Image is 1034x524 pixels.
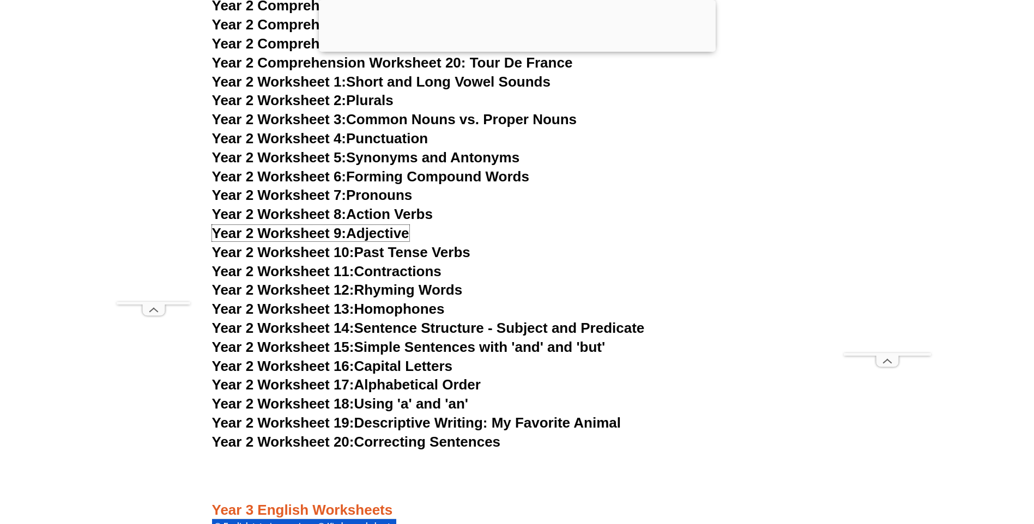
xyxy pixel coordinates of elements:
a: Year 2 Worksheet 20:Correcting Sentences [212,434,501,450]
iframe: Chat Widget [852,401,1034,524]
span: Year 2 Worksheet 14: [212,320,354,336]
span: Year 2 Worksheet 16: [212,358,354,374]
a: Year 2 Worksheet 9:Adjective [212,225,409,241]
a: Year 2 Worksheet 15:Simple Sentences with 'and' and 'but' [212,339,606,355]
a: Year 2 Worksheet 7:Pronouns [212,187,413,203]
a: Year 2 Worksheet 4:Punctuation [212,130,428,147]
span: Year 2 Worksheet 20: [212,434,354,450]
span: Year 2 Worksheet 1: [212,74,347,90]
span: Year 2 Worksheet 4: [212,130,347,147]
a: Year 2 Comprehension Worksheet 18: The Weather Watchers [212,16,622,33]
a: Year 2 Worksheet 3:Common Nouns vs. Proper Nouns [212,111,577,127]
a: Year 2 Worksheet 5:Synonyms and Antonyms [212,149,520,166]
h3: Year 3 English Worksheets [212,501,823,520]
a: Year 2 Worksheet 19:Descriptive Writing: My Favorite Animal [212,415,621,431]
span: Year 2 Worksheet 2: [212,92,347,108]
span: Year 2 Worksheet 12: [212,282,354,298]
span: Year 2 Worksheet 7: [212,187,347,203]
a: Year 2 Worksheet 16:Capital Letters [212,358,452,374]
span: Year 2 Worksheet 8: [212,206,347,222]
span: Year 2 Worksheet 10: [212,244,354,260]
a: Year 2 Worksheet 2:Plurals [212,92,394,108]
a: Year 2 Worksheet 10:Past Tense Verbs [212,244,470,260]
a: Year 2 Worksheet 6:Forming Compound Words [212,168,529,185]
span: Year 2 Worksheet 19: [212,415,354,431]
a: Year 2 Worksheet 13:Homophones [212,301,445,317]
a: Year 2 Worksheet 8:Action Verbs [212,206,433,222]
span: Year 2 Worksheet 17: [212,376,354,393]
span: Year 2 Worksheet 3: [212,111,347,127]
a: Year 2 Worksheet 11:Contractions [212,263,442,279]
span: Year 2 Worksheet 9: [212,225,347,241]
span: Year 2 Worksheet 15: [212,339,354,355]
span: Year 2 Worksheet 11: [212,263,354,279]
a: Year 2 Worksheet 1:Short and Long Vowel Sounds [212,74,551,90]
a: Year 2 Worksheet 18:Using 'a' and 'an' [212,395,468,412]
a: Year 2 Comprehension Worksheet 19: The Mischievous Cloud [212,35,628,52]
iframe: Advertisement [844,26,931,353]
iframe: Advertisement [117,26,190,302]
a: Year 2 Worksheet 14:Sentence Structure - Subject and Predicate [212,320,645,336]
a: Year 2 Worksheet 12:Rhyming Words [212,282,463,298]
span: Year 2 Worksheet 13: [212,301,354,317]
span: Year 2 Worksheet 18: [212,395,354,412]
a: Year 2 Comprehension Worksheet 20: Tour De France [212,54,573,71]
span: Year 2 Worksheet 6: [212,168,347,185]
span: Year 2 Worksheet 5: [212,149,347,166]
a: Year 2 Worksheet 17:Alphabetical Order [212,376,481,393]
